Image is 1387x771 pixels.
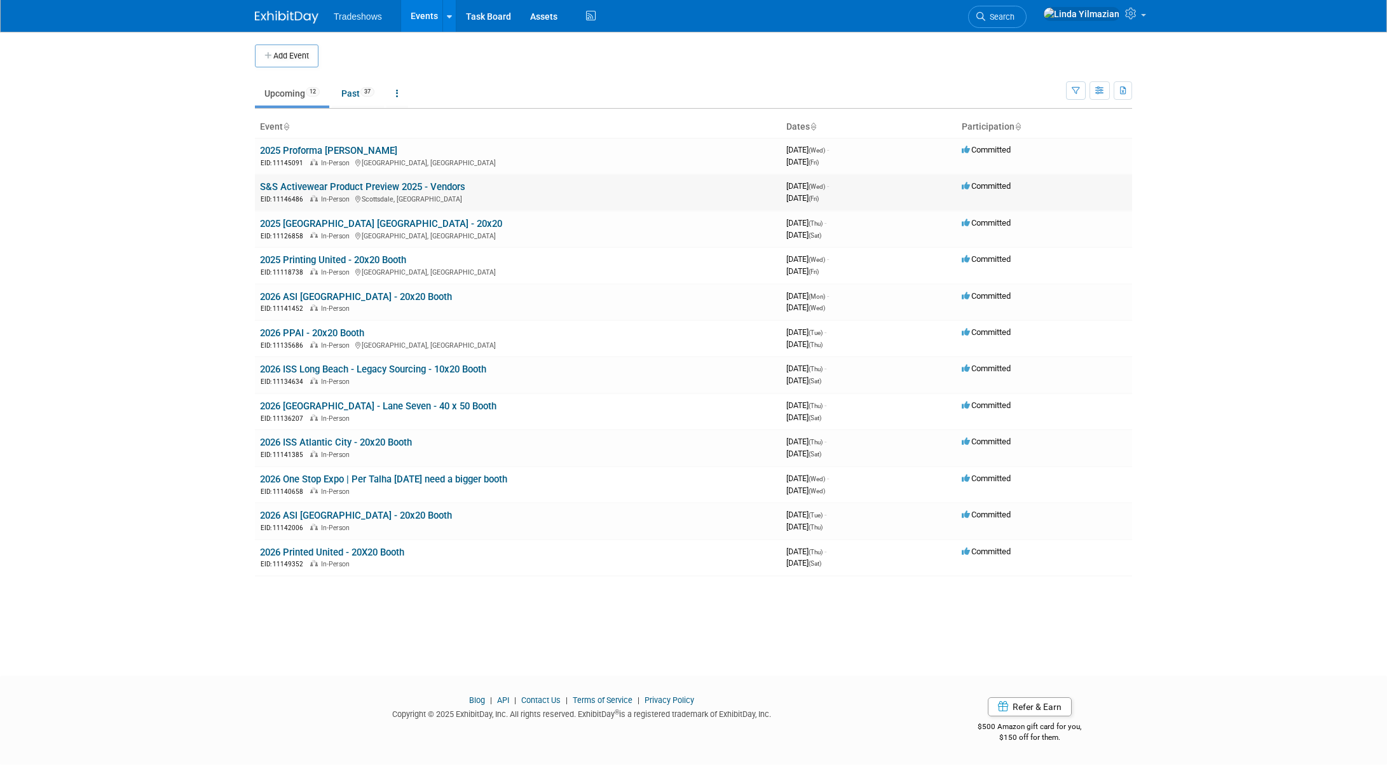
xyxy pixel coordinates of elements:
span: (Thu) [809,524,823,531]
img: In-Person Event [310,268,318,275]
span: Committed [962,474,1011,483]
span: [DATE] [786,364,826,373]
img: In-Person Event [310,341,318,348]
span: Committed [962,218,1011,228]
span: Committed [962,510,1011,519]
span: [DATE] [786,145,829,154]
span: EID: 11142006 [261,524,308,531]
span: (Fri) [809,195,819,202]
a: Terms of Service [573,695,632,705]
span: Committed [962,364,1011,373]
div: [GEOGRAPHIC_DATA], [GEOGRAPHIC_DATA] [260,339,776,350]
span: EID: 11140658 [261,488,308,495]
span: EID: 11136207 [261,415,308,422]
span: EID: 11149352 [261,561,308,568]
a: 2025 Proforma [PERSON_NAME] [260,145,397,156]
span: [DATE] [786,339,823,349]
a: Blog [469,695,485,705]
div: $150 off for them. [927,732,1133,743]
span: Committed [962,181,1011,191]
a: S&S Activewear Product Preview 2025 - Vendors [260,181,465,193]
span: 37 [360,87,374,97]
span: In-Person [321,304,353,313]
span: | [487,695,495,705]
span: (Fri) [809,268,819,275]
div: [GEOGRAPHIC_DATA], [GEOGRAPHIC_DATA] [260,266,776,277]
span: - [827,145,829,154]
span: [DATE] [786,522,823,531]
span: - [824,400,826,410]
span: EID: 11126858 [261,233,308,240]
span: [DATE] [786,376,821,385]
span: | [511,695,519,705]
span: (Wed) [809,488,825,495]
span: - [824,327,826,337]
a: 2026 ASI [GEOGRAPHIC_DATA] - 20x20 Booth [260,510,452,521]
th: Event [255,116,781,138]
th: Dates [781,116,957,138]
a: 2026 [GEOGRAPHIC_DATA] - Lane Seven - 40 x 50 Booth [260,400,496,412]
span: EID: 11145091 [261,160,308,167]
div: Copyright © 2025 ExhibitDay, Inc. All rights reserved. ExhibitDay is a registered trademark of Ex... [255,706,908,720]
span: [DATE] [786,413,821,422]
span: EID: 11146486 [261,196,308,203]
span: Committed [962,437,1011,446]
a: 2025 Printing United - 20x20 Booth [260,254,406,266]
th: Participation [957,116,1132,138]
div: [GEOGRAPHIC_DATA], [GEOGRAPHIC_DATA] [260,157,776,168]
img: ExhibitDay [255,11,318,24]
div: $500 Amazon gift card for you, [927,713,1133,742]
span: Committed [962,254,1011,264]
span: (Thu) [809,402,823,409]
span: (Wed) [809,475,825,482]
span: Search [985,12,1015,22]
span: [DATE] [786,558,821,568]
span: Committed [962,547,1011,556]
span: (Sat) [809,378,821,385]
a: 2026 PPAI - 20x20 Booth [260,327,364,339]
span: [DATE] [786,474,829,483]
span: In-Person [321,560,353,568]
img: In-Person Event [310,488,318,494]
span: Committed [962,400,1011,410]
span: [DATE] [786,230,821,240]
img: In-Person Event [310,414,318,421]
span: Committed [962,145,1011,154]
span: [DATE] [786,400,826,410]
span: In-Person [321,378,353,386]
span: In-Person [321,488,353,496]
span: (Thu) [809,220,823,227]
span: (Sat) [809,451,821,458]
span: [DATE] [786,303,825,312]
span: (Thu) [809,341,823,348]
a: 2026 Printed United - 20X20 Booth [260,547,404,558]
span: [DATE] [786,266,819,276]
a: Refer & Earn [988,697,1072,716]
span: In-Person [321,341,353,350]
span: [DATE] [786,547,826,556]
span: - [824,437,826,446]
img: In-Person Event [310,560,318,566]
span: (Fri) [809,159,819,166]
span: [DATE] [786,157,819,167]
span: [DATE] [786,254,829,264]
span: (Sat) [809,560,821,567]
span: In-Person [321,195,353,203]
img: In-Person Event [310,195,318,201]
img: In-Person Event [310,451,318,457]
span: 12 [306,87,320,97]
span: - [824,547,826,556]
span: In-Person [321,232,353,240]
span: - [827,474,829,483]
span: EID: 11118738 [261,269,308,276]
a: Upcoming12 [255,81,329,106]
span: EID: 11135686 [261,342,308,349]
span: (Sat) [809,414,821,421]
span: (Wed) [809,256,825,263]
span: [DATE] [786,181,829,191]
div: [GEOGRAPHIC_DATA], [GEOGRAPHIC_DATA] [260,230,776,241]
span: - [827,181,829,191]
span: (Thu) [809,439,823,446]
a: Sort by Participation Type [1015,121,1021,132]
span: - [824,364,826,373]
